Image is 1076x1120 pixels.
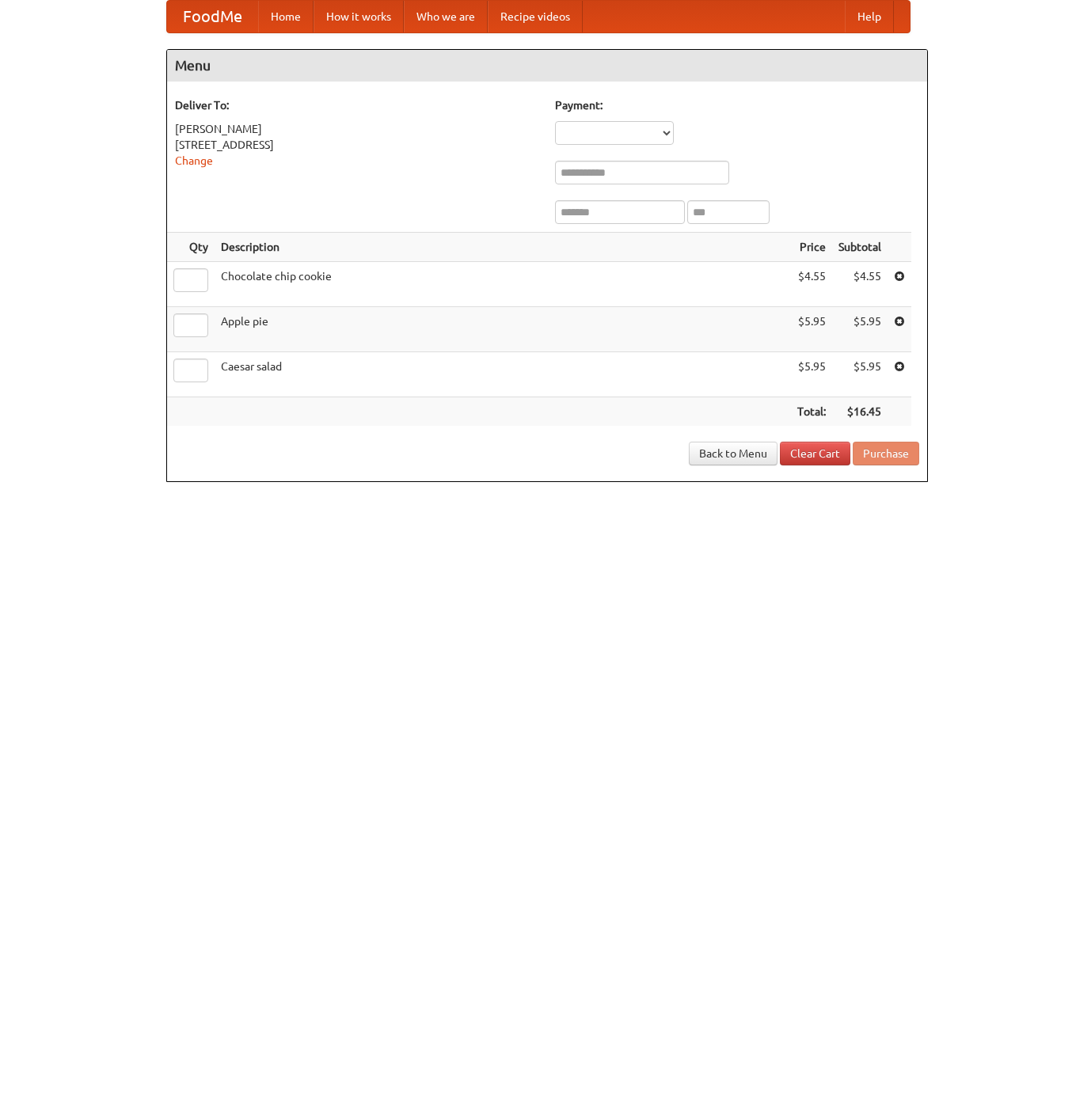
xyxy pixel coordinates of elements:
[404,1,488,32] a: Who we are
[791,397,832,427] th: Total:
[167,233,215,262] th: Qty
[258,1,314,32] a: Home
[832,352,888,397] td: $5.95
[832,397,888,427] th: $16.45
[832,233,888,262] th: Subtotal
[853,442,919,465] button: Purchase
[215,233,791,262] th: Description
[780,442,850,465] a: Clear Cart
[832,307,888,352] td: $5.95
[167,1,258,32] a: FoodMe
[215,352,791,397] td: Caesar salad
[215,262,791,307] td: Chocolate chip cookie
[175,97,539,113] h5: Deliver To:
[832,262,888,307] td: $4.55
[167,50,927,82] h4: Menu
[845,1,894,32] a: Help
[314,1,404,32] a: How it works
[215,307,791,352] td: Apple pie
[555,97,919,113] h5: Payment:
[791,262,832,307] td: $4.55
[175,154,213,167] a: Change
[791,352,832,397] td: $5.95
[488,1,583,32] a: Recipe videos
[791,233,832,262] th: Price
[689,442,778,465] a: Back to Menu
[791,307,832,352] td: $5.95
[175,121,539,137] div: [PERSON_NAME]
[175,137,539,153] div: [STREET_ADDRESS]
